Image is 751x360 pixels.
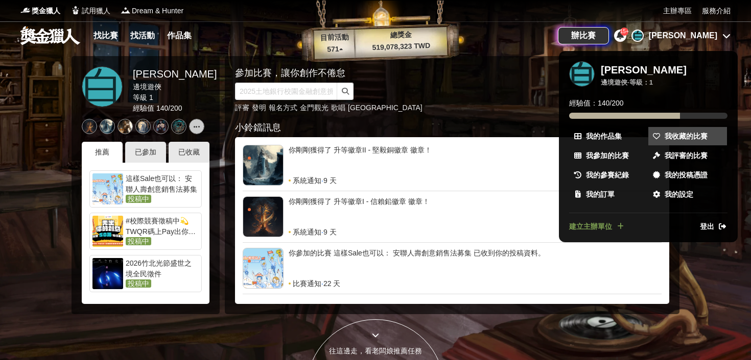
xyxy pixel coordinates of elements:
[569,221,612,232] span: 建立主辦單位
[648,127,727,145] a: 我收藏的比賽
[570,185,648,203] a: 我的訂單
[586,131,622,142] span: 我的作品集
[700,221,727,232] a: 登出
[586,150,629,161] span: 我參加的比賽
[586,170,629,181] span: 我的參賽紀錄
[570,166,648,184] a: 我的參賽紀錄
[665,131,708,142] span: 我收藏的比賽
[700,221,714,232] span: 登出
[665,170,708,181] span: 我的投稿憑證
[601,64,687,76] div: [PERSON_NAME]
[558,27,609,44] a: 辦比賽
[648,146,727,165] a: 我評審的比賽
[570,146,648,165] a: 我參加的比賽
[665,189,693,200] span: 我的設定
[314,32,355,44] p: 目前活動
[665,150,708,161] span: 我評審的比賽
[569,221,625,232] a: 建立主辦單位
[355,28,447,42] p: 總獎金
[586,189,615,200] span: 我的訂單
[355,40,448,54] p: 519,078,323 TWD
[570,127,648,145] a: 我的作品集
[620,29,629,34] span: 15+
[648,185,727,203] a: 我的設定
[629,78,653,88] div: 等級： 1
[314,43,356,56] p: 571 ▴
[569,98,624,109] span: 經驗值： 140 / 200
[569,61,595,87] div: 白
[601,78,627,88] div: 邊境遊俠
[648,166,727,184] a: 我的投稿憑證
[627,78,629,88] span: ·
